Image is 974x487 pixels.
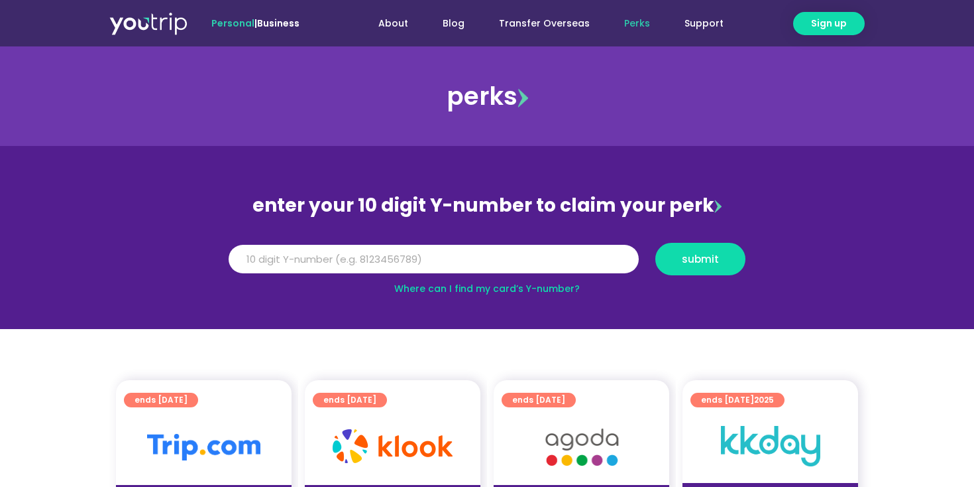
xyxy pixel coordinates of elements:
a: About [361,11,425,36]
nav: Menu [335,11,741,36]
a: Business [257,17,299,30]
a: Sign up [793,12,865,35]
a: ends [DATE] [124,393,198,407]
a: Blog [425,11,482,36]
span: 2025 [754,394,774,405]
a: Perks [607,11,667,36]
span: ends [DATE] [701,393,774,407]
a: Transfer Overseas [482,11,607,36]
span: submit [682,254,719,264]
span: Sign up [811,17,847,31]
span: ends [DATE] [135,393,188,407]
form: Y Number [229,243,745,285]
input: 10 digit Y-number (e.g. 8123456789) [229,245,639,274]
div: enter your 10 digit Y-number to claim your perk [222,188,752,223]
span: ends [DATE] [512,393,565,407]
span: ends [DATE] [323,393,376,407]
button: submit [655,243,745,275]
span: Personal [211,17,254,30]
a: Support [667,11,741,36]
a: ends [DATE] [502,393,576,407]
a: ends [DATE]2025 [690,393,785,407]
a: Where can I find my card’s Y-number? [394,282,580,295]
span: | [211,17,299,30]
a: ends [DATE] [313,393,387,407]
